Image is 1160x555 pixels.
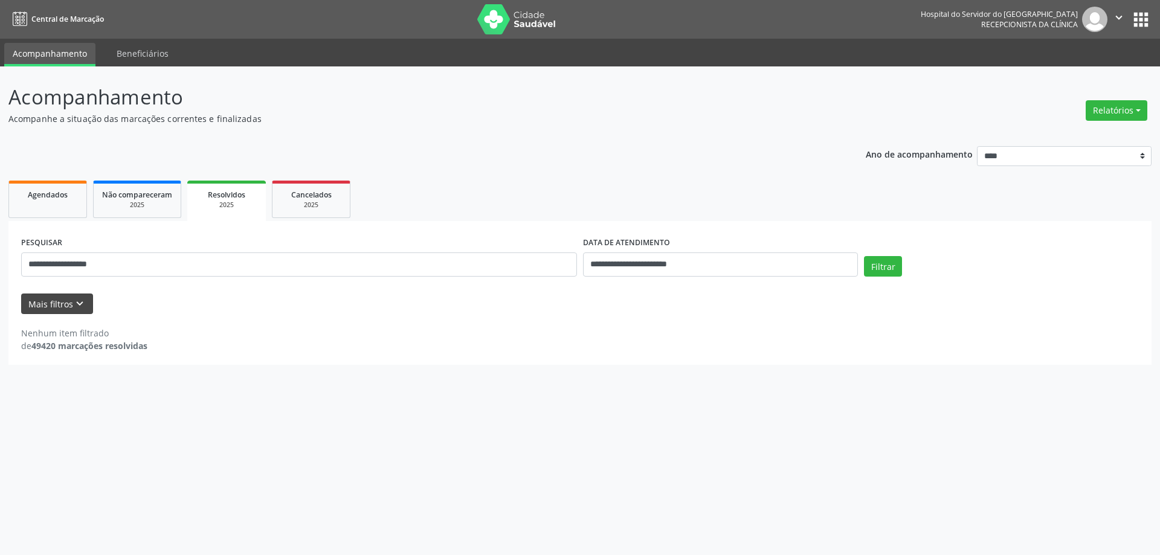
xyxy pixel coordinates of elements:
div: Hospital do Servidor do [GEOGRAPHIC_DATA] [921,9,1078,19]
div: de [21,339,147,352]
p: Acompanhe a situação das marcações correntes e finalizadas [8,112,808,125]
button: Relatórios [1086,100,1147,121]
button: Filtrar [864,256,902,277]
a: Beneficiários [108,43,177,64]
strong: 49420 marcações resolvidas [31,340,147,351]
p: Acompanhamento [8,82,808,112]
label: DATA DE ATENDIMENTO [583,234,670,252]
a: Central de Marcação [8,9,104,29]
label: PESQUISAR [21,234,62,252]
button: apps [1130,9,1152,30]
span: Agendados [28,190,68,200]
div: Nenhum item filtrado [21,327,147,339]
span: Central de Marcação [31,14,104,24]
i:  [1112,11,1126,24]
a: Acompanhamento [4,43,95,66]
p: Ano de acompanhamento [866,146,973,161]
i: keyboard_arrow_down [73,297,86,310]
div: 2025 [196,201,257,210]
span: Cancelados [291,190,332,200]
div: 2025 [281,201,341,210]
div: 2025 [102,201,172,210]
button: Mais filtroskeyboard_arrow_down [21,294,93,315]
button:  [1107,7,1130,32]
span: Resolvidos [208,190,245,200]
img: img [1082,7,1107,32]
span: Recepcionista da clínica [981,19,1078,30]
span: Não compareceram [102,190,172,200]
